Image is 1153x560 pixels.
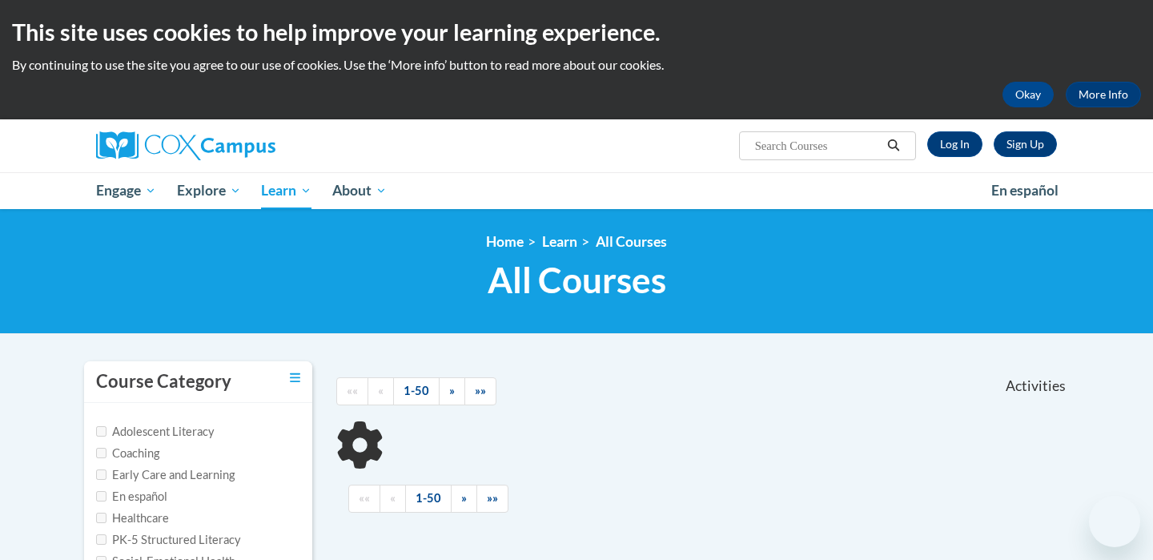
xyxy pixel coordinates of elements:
[96,488,167,506] label: En español
[96,531,241,549] label: PK-5 Structured Literacy
[994,131,1057,157] a: Register
[322,172,397,209] a: About
[12,16,1141,48] h2: This site uses cookies to help improve your learning experience.
[991,182,1059,199] span: En español
[542,233,577,250] a: Learn
[261,181,311,200] span: Learn
[380,485,406,513] a: Previous
[1006,377,1066,395] span: Activities
[290,369,300,387] a: Toggle collapse
[336,377,368,405] a: Begining
[96,369,231,394] h3: Course Category
[251,172,322,209] a: Learn
[348,485,380,513] a: Begining
[96,445,159,462] label: Coaching
[86,172,167,209] a: Engage
[96,466,235,484] label: Early Care and Learning
[439,377,465,405] a: Next
[464,377,496,405] a: End
[96,448,106,458] input: Checkbox for Options
[72,172,1081,209] div: Main menu
[347,384,358,397] span: ««
[488,259,666,301] span: All Courses
[927,131,982,157] a: Log In
[476,485,508,513] a: End
[378,384,384,397] span: «
[96,510,169,527] label: Healthcare
[167,172,251,209] a: Explore
[96,131,275,160] img: Cox Campus
[96,491,106,502] input: Checkbox for Options
[882,136,906,155] button: Search
[753,136,882,155] input: Search Courses
[96,513,106,523] input: Checkbox for Options
[1002,82,1054,107] button: Okay
[451,485,477,513] a: Next
[461,491,467,505] span: »
[368,377,394,405] a: Previous
[1089,496,1140,547] iframe: Button to launch messaging window
[981,174,1069,207] a: En español
[486,233,524,250] a: Home
[393,377,440,405] a: 1-50
[96,423,215,441] label: Adolescent Literacy
[405,485,452,513] a: 1-50
[1066,82,1141,107] a: More Info
[332,181,387,200] span: About
[96,534,106,545] input: Checkbox for Options
[177,181,241,200] span: Explore
[487,491,498,505] span: »»
[96,426,106,437] input: Checkbox for Options
[96,181,156,200] span: Engage
[390,491,396,505] span: «
[475,384,486,397] span: »»
[12,56,1141,74] p: By continuing to use the site you agree to our use of cookies. Use the ‘More info’ button to read...
[96,131,400,160] a: Cox Campus
[596,233,667,250] a: All Courses
[96,469,106,480] input: Checkbox for Options
[449,384,455,397] span: »
[359,491,370,505] span: ««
